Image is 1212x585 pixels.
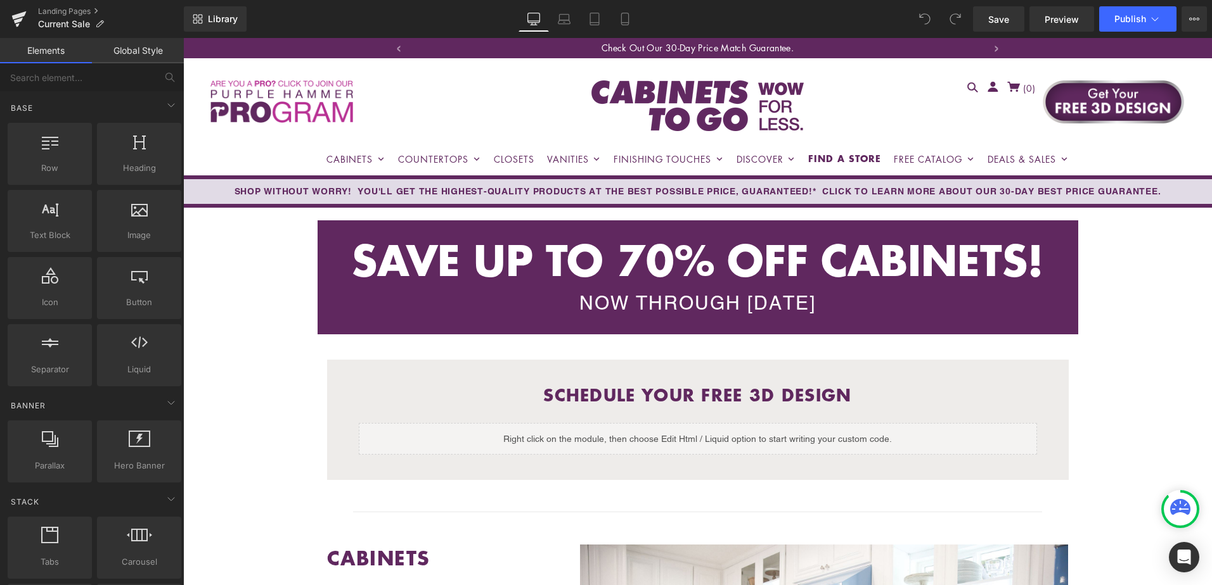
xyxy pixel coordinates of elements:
[10,496,41,508] span: Stack
[1045,13,1079,26] span: Preview
[579,6,610,32] a: Tablet
[10,399,47,412] span: Banner
[10,102,34,114] span: Base
[143,106,885,137] nav: Primary
[364,116,418,125] a: Vanities
[11,363,88,376] span: Separator
[144,506,247,534] strong: CABINETS
[822,44,840,54] svg: cart
[92,38,184,63] a: Global Style
[169,191,860,252] b: SAVE UP TO 70% OFF CABINETS!
[27,42,170,85] img: Purple Hammer Program
[859,42,1002,85] img: Free 3D Design
[11,161,88,175] span: Row
[101,229,177,242] span: Image
[610,6,640,32] a: Mobile
[38,6,184,16] a: Landing Pages
[11,229,88,242] span: Text Block
[11,459,88,472] span: Parallax
[843,44,849,56] span: 0
[360,344,668,368] b: SCHEDuLE YOUR FREE 3D DESIGN
[549,6,579,32] a: Laptop
[775,44,799,58] a: Search Icon
[553,116,613,125] a: Discover
[215,116,298,125] a: Countertops
[1099,6,1177,32] button: Publish
[801,44,819,54] svg: account
[311,116,351,125] a: Closets
[1182,6,1207,32] button: More
[804,116,886,125] a: Deals & Sales
[206,3,225,16] div: ‹
[408,42,621,93] img: Cabinets To Go Wow for Less logo
[819,44,856,56] a: cart (0)
[988,13,1009,26] span: Save
[11,296,88,309] span: Icon
[1169,542,1199,572] div: Open Intercom Messenger
[143,116,202,125] a: Cabinets
[804,3,823,16] div: ›
[799,44,816,58] a: Account Icon
[101,296,177,309] span: Button
[11,555,88,569] span: Tabs
[38,19,90,29] span: Current Sale
[625,116,698,125] a: Find A Store
[101,363,177,376] span: Liquid
[711,116,792,125] a: Free Catalog
[943,6,968,32] button: Redo
[781,44,799,55] svg: search
[144,253,886,277] div: NOW THROUGH [DATE]
[840,44,853,56] span: ( )
[1114,14,1146,24] span: Publish
[208,13,238,25] span: Library
[101,459,177,472] span: Hero Banner
[101,555,177,569] span: Carousel
[519,6,549,32] a: Desktop
[101,161,177,175] span: Heading
[912,6,938,32] button: Undo
[184,6,247,32] a: New Library
[430,116,541,125] a: Finishing Touches
[1029,6,1094,32] a: Preview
